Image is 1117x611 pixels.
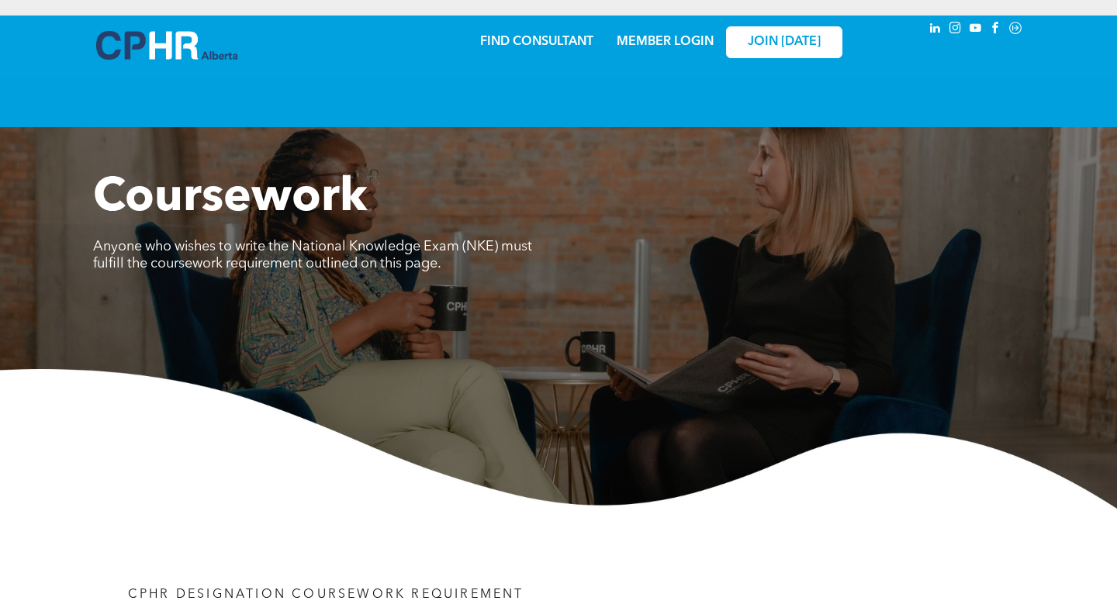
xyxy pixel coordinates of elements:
[1007,19,1024,40] a: Social network
[748,35,821,50] span: JOIN [DATE]
[926,19,943,40] a: linkedin
[93,175,368,222] span: Coursework
[987,19,1004,40] a: facebook
[617,36,714,48] a: MEMBER LOGIN
[480,36,593,48] a: FIND CONSULTANT
[967,19,984,40] a: youtube
[93,240,532,271] span: Anyone who wishes to write the National Knowledge Exam (NKE) must fulfill the coursework requirem...
[946,19,963,40] a: instagram
[96,31,237,60] img: A blue and white logo for cp alberta
[128,589,524,601] span: CPHR DESIGNATION COURSEWORK REQUIREMENT
[726,26,842,58] a: JOIN [DATE]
